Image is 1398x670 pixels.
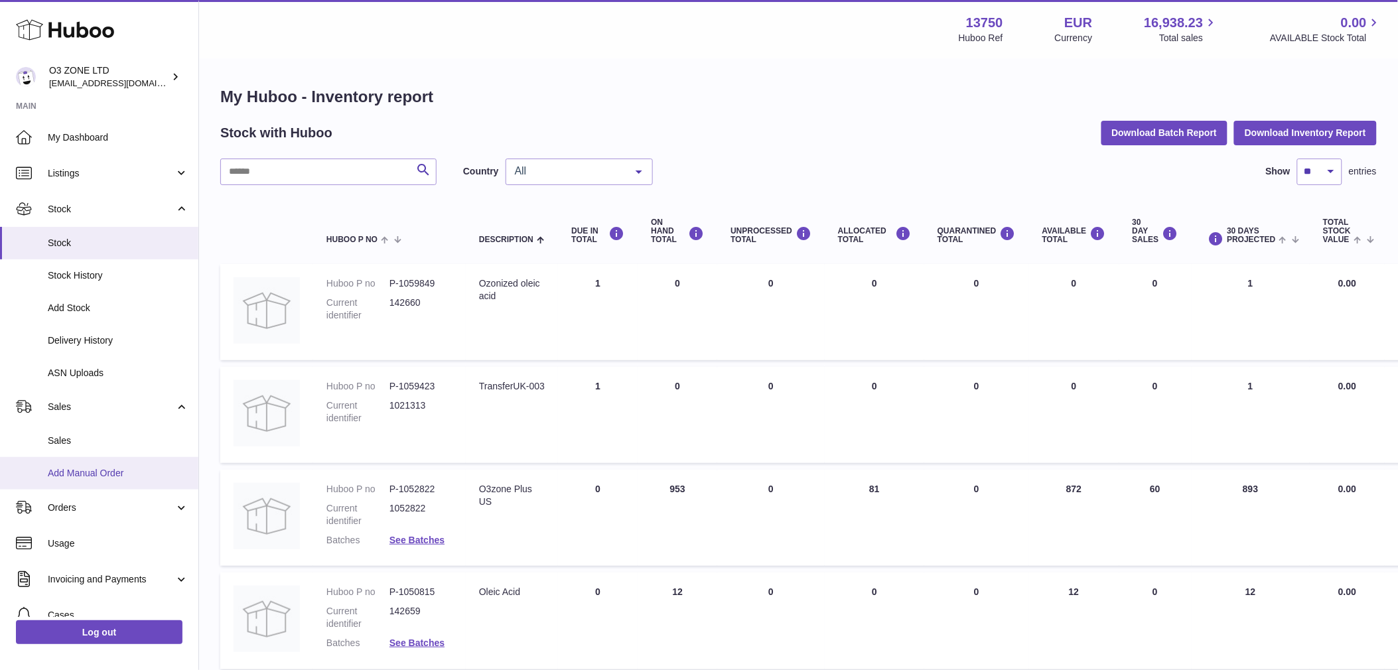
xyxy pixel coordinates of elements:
td: 0 [717,367,825,463]
dd: P-1059849 [389,277,453,290]
span: Usage [48,537,188,550]
td: 0 [1029,367,1119,463]
button: Download Batch Report [1101,121,1228,145]
strong: EUR [1064,14,1092,32]
label: Show [1266,165,1291,178]
strong: 13750 [966,14,1003,32]
span: 0.00 [1341,14,1367,32]
dd: 1021313 [389,399,453,425]
td: 0 [1119,367,1192,463]
dt: Huboo P no [326,380,389,393]
a: Log out [16,620,182,644]
td: 0 [825,572,924,669]
span: 16,938.23 [1144,14,1203,32]
span: Add Stock [48,302,188,314]
span: Orders [48,502,175,514]
dd: 1052822 [389,502,453,527]
span: Delivery History [48,334,188,347]
span: Stock [48,203,175,216]
td: 0 [1119,264,1192,360]
span: 0 [974,278,979,289]
span: ASN Uploads [48,367,188,379]
dt: Batches [326,534,389,547]
td: 0 [638,367,717,463]
button: Download Inventory Report [1234,121,1377,145]
dt: Current identifier [326,399,389,425]
div: 30 DAY SALES [1133,218,1178,245]
div: QUARANTINED Total [938,226,1016,244]
div: TransferUK-003 [479,380,545,393]
div: Ozonized oleic acid [479,277,545,302]
td: 1 [1192,367,1310,463]
span: Add Manual Order [48,467,188,480]
h1: My Huboo - Inventory report [220,86,1377,107]
span: 0 [974,586,979,597]
div: Huboo Ref [959,32,1003,44]
dd: P-1059423 [389,380,453,393]
div: AVAILABLE Total [1042,226,1106,244]
span: 30 DAYS PROJECTED [1227,227,1276,244]
a: See Batches [389,637,445,648]
span: [EMAIL_ADDRESS][DOMAIN_NAME] [49,78,195,88]
dt: Current identifier [326,605,389,630]
span: Stock [48,237,188,249]
img: hello@o3zoneltd.co.uk [16,67,36,87]
img: product image [234,277,300,344]
div: UNPROCESSED Total [731,226,811,244]
div: Oleic Acid [479,586,545,598]
td: 872 [1029,470,1119,567]
span: 0 [974,484,979,494]
img: product image [234,586,300,652]
span: Invoicing and Payments [48,573,175,586]
div: ALLOCATED Total [838,226,911,244]
td: 0 [638,264,717,360]
td: 12 [1192,572,1310,669]
div: O3 ZONE LTD [49,64,169,90]
td: 893 [1192,470,1310,567]
td: 0 [717,470,825,567]
td: 81 [825,470,924,567]
span: Stock History [48,269,188,282]
div: ON HAND Total [651,218,704,245]
dt: Huboo P no [326,483,389,496]
span: Sales [48,435,188,447]
dd: 142659 [389,605,453,630]
td: 12 [1029,572,1119,669]
span: Description [479,235,533,244]
span: Total sales [1159,32,1218,44]
td: 0 [558,470,638,567]
span: AVAILABLE Stock Total [1270,32,1382,44]
img: product image [234,380,300,446]
span: Listings [48,167,175,180]
td: 12 [638,572,717,669]
td: 1 [558,367,638,463]
dt: Batches [326,637,389,649]
span: 0.00 [1338,381,1356,391]
td: 953 [638,470,717,567]
span: Huboo P no [326,235,378,244]
span: 0.00 [1338,278,1356,289]
dd: P-1050815 [389,586,453,598]
dt: Current identifier [326,502,389,527]
span: My Dashboard [48,131,188,144]
td: 0 [717,572,825,669]
td: 0 [558,572,638,669]
dd: P-1052822 [389,483,453,496]
span: Sales [48,401,175,413]
span: All [512,165,626,178]
dt: Huboo P no [326,277,389,290]
td: 1 [1192,264,1310,360]
span: Cases [48,609,188,622]
dt: Huboo P no [326,586,389,598]
td: 0 [1029,264,1119,360]
a: 16,938.23 Total sales [1144,14,1218,44]
td: 0 [825,264,924,360]
h2: Stock with Huboo [220,124,332,142]
td: 1 [558,264,638,360]
div: DUE IN TOTAL [571,226,624,244]
td: 60 [1119,470,1192,567]
img: product image [234,483,300,549]
td: 0 [717,264,825,360]
dt: Current identifier [326,297,389,322]
span: 0.00 [1338,484,1356,494]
